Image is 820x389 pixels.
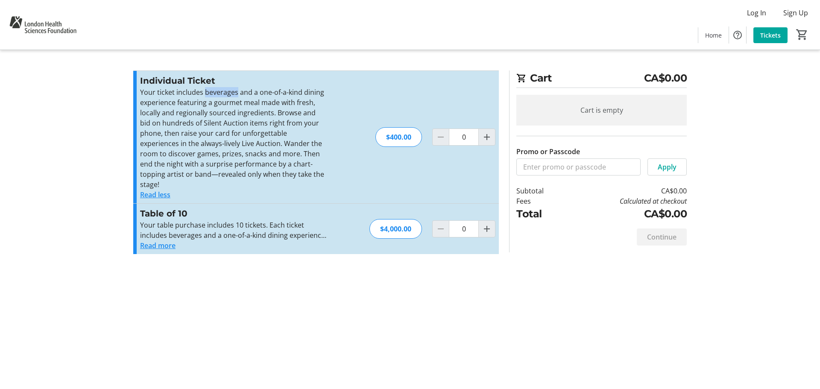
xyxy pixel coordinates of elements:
[566,206,687,222] td: CA$0.00
[705,31,722,40] span: Home
[776,6,815,20] button: Sign Up
[479,129,495,145] button: Increment by one
[516,95,687,126] div: Cart is empty
[140,207,327,220] h3: Table of 10
[747,8,766,18] span: Log In
[140,220,327,240] p: Your table purchase includes 10 tickets. Each ticket includes beverages and a one-of-a-kind dinin...
[566,186,687,196] td: CA$0.00
[140,87,327,190] p: Your ticket includes beverages and a one-of-a-kind dining experience featuring a gourmet meal mad...
[647,158,687,175] button: Apply
[740,6,773,20] button: Log In
[783,8,808,18] span: Sign Up
[760,31,781,40] span: Tickets
[516,186,566,196] td: Subtotal
[140,240,176,251] button: Read more
[140,190,170,200] button: Read less
[449,220,479,237] input: Table of 10 Quantity
[794,27,810,42] button: Cart
[479,221,495,237] button: Increment by one
[753,27,788,43] a: Tickets
[5,3,81,46] img: London Health Sciences Foundation's Logo
[375,127,422,147] div: $400.00
[566,196,687,206] td: Calculated at checkout
[658,162,676,172] span: Apply
[449,129,479,146] input: Individual Ticket Quantity
[516,70,687,88] h2: Cart
[729,26,746,44] button: Help
[516,206,566,222] td: Total
[140,74,327,87] h3: Individual Ticket
[516,158,641,175] input: Enter promo or passcode
[698,27,729,43] a: Home
[516,146,580,157] label: Promo or Passcode
[516,196,566,206] td: Fees
[644,70,687,86] span: CA$0.00
[369,219,422,239] div: $4,000.00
